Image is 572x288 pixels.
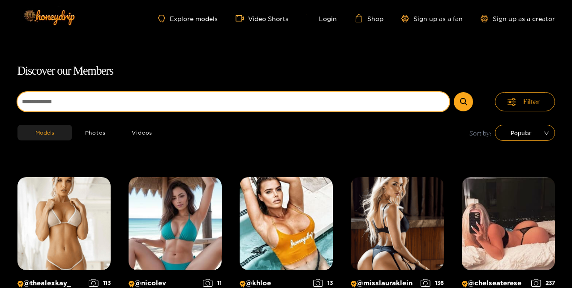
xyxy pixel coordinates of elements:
div: 113 [89,279,111,287]
a: Sign up as a creator [481,15,555,22]
p: @ misslauraklein [351,279,416,288]
p: @ chelseaterese [462,279,527,288]
div: 11 [203,279,222,287]
button: Videos [119,125,165,140]
img: Creator Profile Image: khloe [240,177,333,270]
img: Creator Profile Image: thealexkay_ [17,177,111,270]
a: Login [306,14,337,22]
a: Shop [355,14,383,22]
p: @ thealexkay_ [17,279,84,288]
span: video-camera [236,14,248,22]
div: sort [495,125,555,141]
div: 136 [421,279,444,287]
img: Creator Profile Image: chelseaterese [462,177,555,270]
button: Models [17,125,72,140]
p: @ nicolev [129,279,198,288]
div: 237 [531,279,555,287]
button: Filter [495,92,555,111]
img: Creator Profile Image: nicolev [129,177,222,270]
p: @ khloe [240,279,309,288]
div: 13 [313,279,333,287]
button: Photos [72,125,119,140]
a: Sign up as a fan [401,15,463,22]
span: Popular [502,126,548,140]
button: Submit Search [454,92,473,111]
img: Creator Profile Image: misslauraklein [351,177,444,270]
a: Explore models [158,15,217,22]
span: Sort by: [469,128,491,138]
a: Video Shorts [236,14,288,22]
h1: Discover our Members [17,62,555,80]
span: Filter [523,97,540,107]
